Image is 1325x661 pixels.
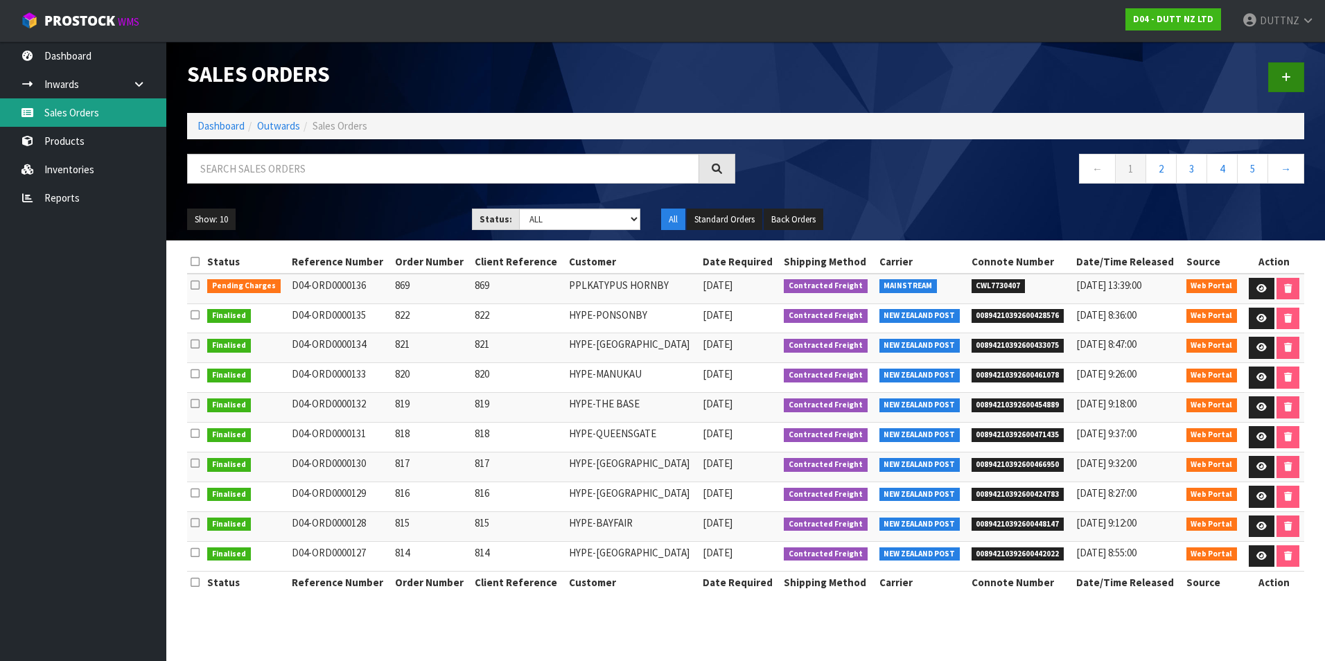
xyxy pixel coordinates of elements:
[784,398,868,412] span: Contracted Freight
[703,546,732,559] span: [DATE]
[392,393,471,423] td: 819
[703,457,732,470] span: [DATE]
[703,516,732,529] span: [DATE]
[565,274,700,303] td: PPLKATYPUS HORNBY
[784,488,868,502] span: Contracted Freight
[876,251,968,273] th: Carrier
[565,571,700,593] th: Customer
[968,571,1073,593] th: Connote Number
[207,428,251,442] span: Finalised
[972,547,1064,561] span: 00894210392600442022
[207,279,281,293] span: Pending Charges
[288,452,392,482] td: D04-ORD0000130
[780,571,875,593] th: Shipping Method
[187,154,699,184] input: Search sales orders
[703,397,732,410] span: [DATE]
[1260,14,1299,27] span: DUTTNZ
[1186,488,1238,502] span: Web Portal
[392,363,471,393] td: 820
[879,369,960,382] span: NEW ZEALAND POST
[1076,486,1137,500] span: [DATE] 8:27:00
[1076,308,1137,321] span: [DATE] 8:36:00
[207,309,251,323] span: Finalised
[784,309,868,323] span: Contracted Freight
[288,274,392,303] td: D04-ORD0000136
[1133,13,1213,25] strong: D04 - DUTT NZ LTD
[972,398,1064,412] span: 00894210392600454889
[392,482,471,512] td: 816
[471,274,565,303] td: 869
[207,518,251,531] span: Finalised
[392,541,471,571] td: 814
[1079,154,1116,184] a: ←
[471,541,565,571] td: 814
[756,154,1304,188] nav: Page navigation
[879,339,960,353] span: NEW ZEALAND POST
[703,367,732,380] span: [DATE]
[972,518,1064,531] span: 00894210392600448147
[1176,154,1207,184] a: 3
[972,428,1064,442] span: 00894210392600471435
[703,308,732,321] span: [DATE]
[187,62,735,87] h1: Sales Orders
[207,547,251,561] span: Finalised
[392,452,471,482] td: 817
[703,279,732,292] span: [DATE]
[968,251,1073,273] th: Connote Number
[207,369,251,382] span: Finalised
[876,571,968,593] th: Carrier
[1183,571,1244,593] th: Source
[1267,154,1304,184] a: →
[288,303,392,333] td: D04-ORD0000135
[204,571,288,593] th: Status
[257,119,300,132] a: Outwards
[784,428,868,442] span: Contracted Freight
[565,511,700,541] td: HYPE-BAYFAIR
[972,488,1064,502] span: 00894210392600424783
[288,571,392,593] th: Reference Number
[1186,309,1238,323] span: Web Portal
[565,303,700,333] td: HYPE-PONSONBY
[471,452,565,482] td: 817
[703,486,732,500] span: [DATE]
[565,452,700,482] td: HYPE-[GEOGRAPHIC_DATA]
[703,337,732,351] span: [DATE]
[471,333,565,363] td: 821
[879,279,938,293] span: MAINSTREAM
[392,274,471,303] td: 869
[207,398,251,412] span: Finalised
[288,393,392,423] td: D04-ORD0000132
[1186,279,1238,293] span: Web Portal
[288,423,392,452] td: D04-ORD0000131
[972,309,1064,323] span: 00894210392600428576
[471,482,565,512] td: 816
[972,369,1064,382] span: 00894210392600461078
[565,363,700,393] td: HYPE-MANUKAU
[288,541,392,571] td: D04-ORD0000127
[471,511,565,541] td: 815
[1076,516,1137,529] span: [DATE] 9:12:00
[288,482,392,512] td: D04-ORD0000129
[44,12,115,30] span: ProStock
[392,251,471,273] th: Order Number
[1076,427,1137,440] span: [DATE] 9:37:00
[1244,571,1304,593] th: Action
[972,458,1064,472] span: 00894210392600466950
[565,333,700,363] td: HYPE-[GEOGRAPHIC_DATA]
[879,547,960,561] span: NEW ZEALAND POST
[21,12,38,29] img: cube-alt.png
[784,339,868,353] span: Contracted Freight
[288,251,392,273] th: Reference Number
[784,279,868,293] span: Contracted Freight
[1076,397,1137,410] span: [DATE] 9:18:00
[471,393,565,423] td: 819
[1073,571,1183,593] th: Date/Time Released
[1186,458,1238,472] span: Web Portal
[1206,154,1238,184] a: 4
[780,251,875,273] th: Shipping Method
[565,482,700,512] td: HYPE-[GEOGRAPHIC_DATA]
[1183,251,1244,273] th: Source
[1186,518,1238,531] span: Web Portal
[207,339,251,353] span: Finalised
[471,303,565,333] td: 822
